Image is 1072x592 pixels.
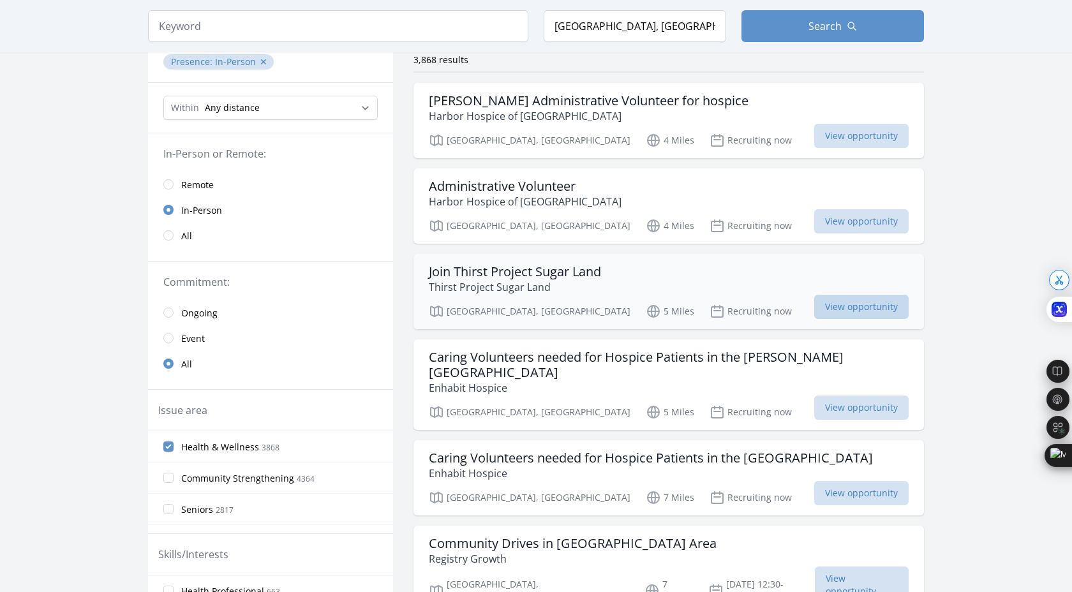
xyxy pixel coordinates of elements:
span: View opportunity [814,124,909,148]
p: [GEOGRAPHIC_DATA], [GEOGRAPHIC_DATA] [429,490,630,505]
p: Thirst Project Sugar Land [429,279,601,295]
span: 3,868 results [413,54,468,66]
button: Search [741,10,924,42]
span: View opportunity [814,295,909,319]
a: All [148,223,393,248]
p: Harbor Hospice of [GEOGRAPHIC_DATA] [429,194,622,209]
p: 7 Miles [646,490,694,505]
select: Search Radius [163,96,378,120]
span: Event [181,332,205,345]
p: Recruiting now [710,490,792,505]
a: Administrative Volunteer Harbor Hospice of [GEOGRAPHIC_DATA] [GEOGRAPHIC_DATA], [GEOGRAPHIC_DATA]... [413,168,924,244]
p: [GEOGRAPHIC_DATA], [GEOGRAPHIC_DATA] [429,218,630,233]
span: Community Strengthening [181,472,294,485]
p: 4 Miles [646,218,694,233]
span: Ongoing [181,307,218,320]
span: 3868 [262,442,279,453]
p: [GEOGRAPHIC_DATA], [GEOGRAPHIC_DATA] [429,133,630,148]
legend: Skills/Interests [158,547,228,562]
p: Harbor Hospice of [GEOGRAPHIC_DATA] [429,108,748,124]
span: In-Person [181,204,222,217]
p: 5 Miles [646,304,694,319]
input: Location [544,10,726,42]
span: View opportunity [814,209,909,233]
h3: [PERSON_NAME] Administrative Volunteer for hospice [429,93,748,108]
p: 4 Miles [646,133,694,148]
span: All [181,358,192,371]
span: 2817 [216,505,234,515]
legend: Issue area [158,403,207,418]
h3: Administrative Volunteer [429,179,622,194]
p: Recruiting now [710,404,792,420]
button: ✕ [260,56,267,68]
p: 5 Miles [646,404,694,420]
p: Registry Growth [429,551,717,566]
span: Presence : [171,56,215,68]
a: Event [148,325,393,351]
p: [GEOGRAPHIC_DATA], [GEOGRAPHIC_DATA] [429,404,630,420]
a: In-Person [148,197,393,223]
a: [PERSON_NAME] Administrative Volunteer for hospice Harbor Hospice of [GEOGRAPHIC_DATA] [GEOGRAPHI... [413,83,924,158]
p: Enhabit Hospice [429,380,909,396]
span: 4364 [297,473,315,484]
p: Recruiting now [710,133,792,148]
h3: Community Drives in [GEOGRAPHIC_DATA] Area [429,536,717,551]
a: Caring Volunteers needed for Hospice Patients in the [GEOGRAPHIC_DATA] Enhabit Hospice [GEOGRAPHI... [413,440,924,515]
legend: Commitment: [163,274,378,290]
p: Enhabit Hospice [429,466,873,481]
span: View opportunity [814,396,909,420]
legend: In-Person or Remote: [163,146,378,161]
h3: Join Thirst Project Sugar Land [429,264,601,279]
span: Seniors [181,503,213,516]
span: Search [808,18,842,34]
p: Recruiting now [710,304,792,319]
a: Ongoing [148,300,393,325]
a: All [148,351,393,376]
input: Health & Wellness 3868 [163,441,174,452]
h3: Caring Volunteers needed for Hospice Patients in the [PERSON_NAME][GEOGRAPHIC_DATA] [429,350,909,380]
a: Join Thirst Project Sugar Land Thirst Project Sugar Land [GEOGRAPHIC_DATA], [GEOGRAPHIC_DATA] 5 M... [413,254,924,329]
h3: Caring Volunteers needed for Hospice Patients in the [GEOGRAPHIC_DATA] [429,450,873,466]
p: [GEOGRAPHIC_DATA], [GEOGRAPHIC_DATA] [429,304,630,319]
input: Seniors 2817 [163,504,174,514]
a: Caring Volunteers needed for Hospice Patients in the [PERSON_NAME][GEOGRAPHIC_DATA] Enhabit Hospi... [413,339,924,430]
span: Remote [181,179,214,191]
span: View opportunity [814,481,909,505]
input: Keyword [148,10,528,42]
span: All [181,230,192,242]
input: Community Strengthening 4364 [163,473,174,483]
a: Remote [148,172,393,197]
p: Recruiting now [710,218,792,233]
span: In-Person [215,56,256,68]
span: Health & Wellness [181,441,259,454]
